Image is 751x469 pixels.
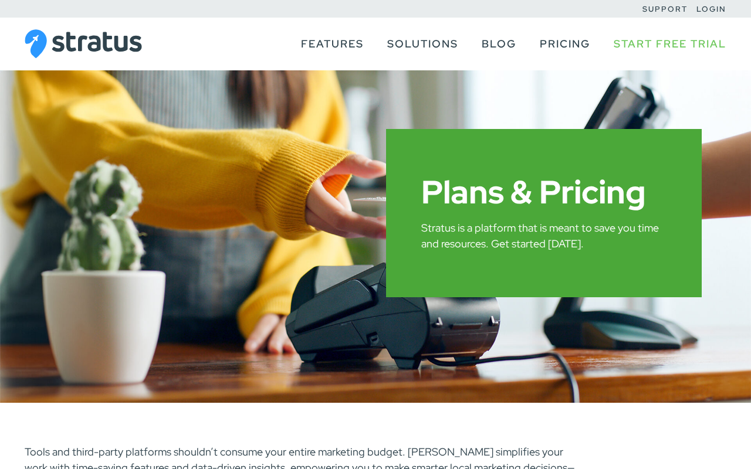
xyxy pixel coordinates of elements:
[301,33,364,55] a: Features
[421,220,667,252] p: Stratus is a platform that is meant to save you time and resources. Get started [DATE].
[289,18,726,70] nav: Primary
[482,33,516,55] a: Blog
[540,33,590,55] a: Pricing
[614,33,726,55] a: Start Free Trial
[642,4,688,14] a: Support
[387,33,458,55] a: Solutions
[696,4,726,14] a: Login
[25,29,142,59] img: Stratus
[421,176,667,208] h1: Plans & Pricing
